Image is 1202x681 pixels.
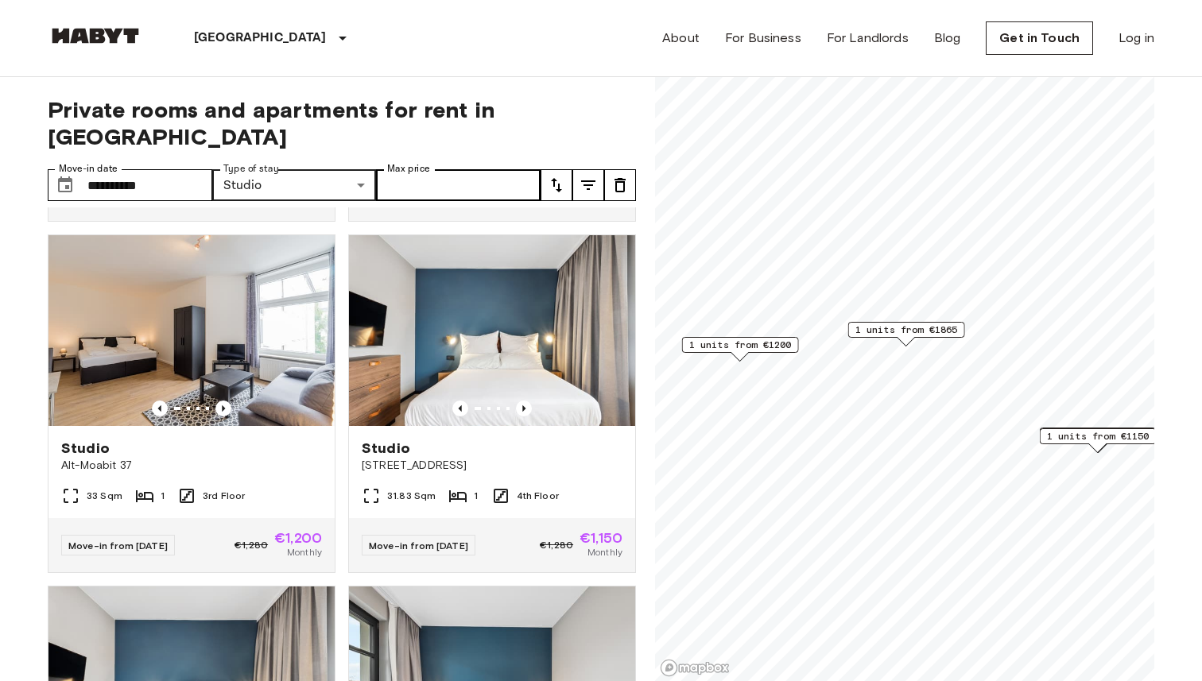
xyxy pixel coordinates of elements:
a: About [662,29,700,48]
button: Previous image [152,400,168,416]
span: 1 units from €1150 [1047,429,1150,443]
span: 31.83 Sqm [387,489,436,503]
a: For Landlords [827,29,909,48]
div: Studio [212,169,377,201]
p: [GEOGRAPHIC_DATA] [194,29,327,48]
span: Private rooms and apartments for rent in [GEOGRAPHIC_DATA] [48,96,636,150]
a: Marketing picture of unit DE-01-482-409-01Previous imagePrevious imageStudio[STREET_ADDRESS]31.83... [348,234,636,573]
span: Monthly [287,545,322,559]
span: €1,280 [235,538,268,552]
a: Mapbox logo [660,659,730,677]
button: tune [572,169,604,201]
img: Habyt [48,28,143,44]
div: Map marker [1040,428,1157,452]
span: 1 units from €1865 [855,323,958,337]
button: Previous image [452,400,468,416]
span: 3rd Floor [203,489,245,503]
span: €1,200 [274,531,322,545]
img: Marketing picture of unit DE-01-087-003-01H [48,235,335,426]
span: Studio [362,439,410,458]
button: Previous image [516,400,532,416]
span: €1,150 [580,531,622,545]
span: 1 units from €1200 [689,338,792,352]
div: Map marker [1040,428,1157,453]
span: Move-in from [DATE] [68,540,168,551]
span: Alt-Moabit 37 [61,458,322,474]
span: 4th Floor [517,489,559,503]
span: 1 [474,489,478,503]
span: €1,280 [540,538,573,552]
label: Max price [387,162,430,176]
button: tune [541,169,572,201]
span: Monthly [587,545,622,559]
button: tune [604,169,636,201]
div: Map marker [682,337,799,362]
a: Marketing picture of unit DE-01-087-003-01HPrevious imagePrevious imageStudioAlt-Moabit 3733 Sqm1... [48,234,335,573]
span: Studio [61,439,110,458]
img: Marketing picture of unit DE-01-482-409-01 [349,235,635,426]
a: Get in Touch [986,21,1093,55]
a: For Business [725,29,801,48]
button: Previous image [215,400,231,416]
span: [STREET_ADDRESS] [362,458,622,474]
span: Move-in from [DATE] [369,540,468,551]
a: Log in [1119,29,1154,48]
button: Choose date, selected date is 18 Nov 2025 [49,169,81,201]
a: Blog [934,29,961,48]
span: 1 [161,489,165,503]
span: 33 Sqm [87,489,122,503]
div: Map marker [848,322,965,346]
label: Type of stay [223,162,279,176]
label: Move-in date [59,162,118,176]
